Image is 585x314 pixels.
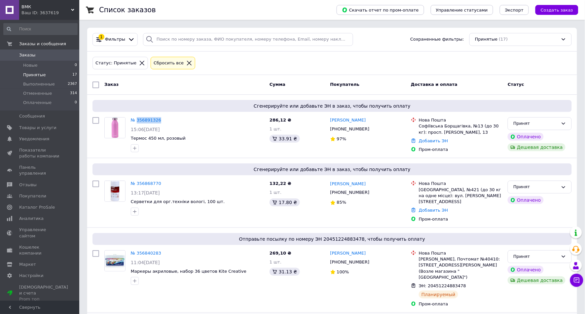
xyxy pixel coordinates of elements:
span: 97% [337,136,347,141]
span: 0 [75,100,77,106]
img: Фото товару [105,251,125,271]
span: Панель управления [19,164,61,176]
img: Фото товару [105,181,125,201]
a: Серветки для орг.техніки вологі, 100 шт. [131,199,225,204]
span: Сгенерируйте или добавьте ЭН в заказ, чтобы получить оплату [95,103,569,109]
span: Управление сайтом [19,227,61,239]
div: 17.80 ₴ [270,198,300,206]
div: Ваш ID: 3637619 [21,10,79,16]
span: Доставка и оплата [411,82,457,87]
span: Аналитика [19,216,44,222]
div: Принят [513,253,558,260]
span: 17 [72,72,77,78]
div: [PHONE_NUMBER] [329,258,371,266]
div: Нова Пошта [419,181,502,187]
span: 1 шт. [270,260,281,264]
span: 100% [337,269,349,274]
span: 11:04[DATE] [131,260,160,265]
span: 286,12 ₴ [270,118,291,122]
a: Фото товару [104,117,126,138]
span: Заказы [19,52,35,58]
span: Показатели работы компании [19,147,61,159]
span: [DEMOGRAPHIC_DATA] и счета [19,284,68,302]
span: 1 шт. [270,126,281,131]
span: Кошелек компании [19,244,61,256]
span: ЭН: 20451224883478 [419,283,466,288]
div: Нова Пошта [419,117,502,123]
span: Маркет [19,262,36,267]
span: Заказы и сообщения [19,41,66,47]
span: Отзывы [19,182,37,188]
span: 269,10 ₴ [270,251,291,256]
span: Каталог ProSale [19,204,55,210]
input: Поиск по номеру заказа, ФИО покупателя, номеру телефона, Email, номеру накладной [143,33,353,46]
span: Статус [508,82,524,87]
a: [PERSON_NAME] [330,181,366,187]
div: Оплачено [508,133,543,141]
span: Сгенерируйте или добавьте ЭН в заказ, чтобы получить оплату [95,166,569,173]
span: ВМК [21,4,71,10]
div: Принят [513,184,558,191]
span: Фильтры [105,36,126,43]
span: Уведомления [19,136,49,142]
span: Сохраненные фильтры: [410,36,464,43]
div: Статус: Принятые [94,60,138,67]
a: [PERSON_NAME] [330,250,366,257]
span: Принятые [475,36,498,43]
div: 1 [98,34,104,40]
button: Экспорт [500,5,529,15]
a: Создать заказ [529,7,578,12]
a: Фото товару [104,250,126,271]
div: Софіївська Борщагівка, №13 (до 30 кг): просп. [PERSON_NAME], 13 [419,123,502,135]
span: Скачать отчет по пром-оплате [342,7,419,13]
div: [GEOGRAPHIC_DATA], №421 (до 30 кг на одне місце): вул. [PERSON_NAME][STREET_ADDRESS] [419,187,502,205]
div: Сбросить все [152,60,185,67]
div: Дешевая доставка [508,276,566,284]
a: № 356840283 [131,251,161,256]
span: Настройки [19,273,43,279]
div: Пром-оплата [419,216,502,222]
div: Пром-оплата [419,147,502,153]
span: Покупатель [330,82,360,87]
a: Маркеры акриловые, набор 36 цветов Kite Creative [131,269,246,274]
span: Покупатели [19,193,46,199]
span: Новые [23,62,38,68]
span: Создать заказ [541,8,573,13]
button: Скачать отчет по пром-оплате [337,5,424,15]
span: 0 [75,62,77,68]
a: [PERSON_NAME] [330,117,366,123]
div: Оплачено [508,196,543,204]
img: Фото товару [105,118,125,138]
div: Пром-оплата [419,301,502,307]
div: Планируемый [419,291,458,298]
div: 31.13 ₴ [270,268,300,276]
a: Добавить ЭН [419,138,448,143]
div: Принят [513,120,558,127]
span: Отправьте посылку по номеру ЭН 20451224883478, чтобы получить оплату [95,236,569,242]
button: Чат с покупателем [570,274,583,287]
span: Сумма [270,82,285,87]
div: 33.91 ₴ [270,135,300,143]
button: Управление статусами [431,5,493,15]
span: 85% [337,200,347,205]
button: Создать заказ [535,5,578,15]
span: Управление статусами [436,8,488,13]
span: Выполненные [23,81,55,87]
span: Сообщения [19,113,45,119]
div: [PHONE_NUMBER] [329,188,371,197]
span: 2367 [68,81,77,87]
span: Оплаченные [23,100,52,106]
a: № 356891326 [131,118,161,122]
span: Заказ [104,82,119,87]
div: Нова Пошта [419,250,502,256]
a: Термос 450 мл, розовый [131,136,186,141]
a: Добавить ЭН [419,208,448,213]
span: Принятые [23,72,46,78]
h1: Список заказов [99,6,156,14]
span: 132,22 ₴ [270,181,291,186]
div: Prom топ [19,296,68,302]
span: Экспорт [505,8,524,13]
input: Поиск [3,23,78,35]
